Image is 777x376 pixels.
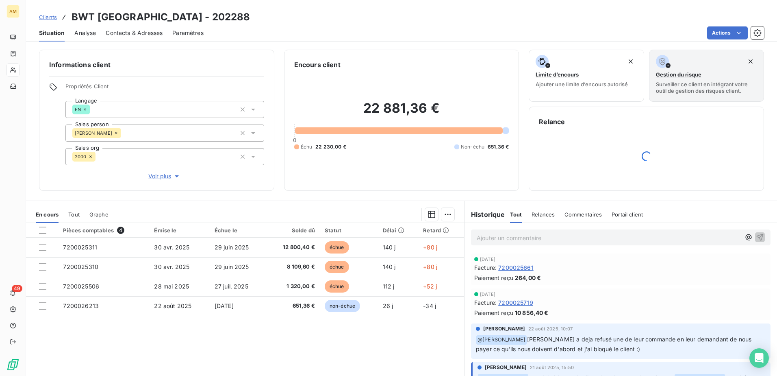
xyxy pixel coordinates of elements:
[483,325,525,332] span: [PERSON_NAME]
[215,263,249,270] span: 29 juin 2025
[39,29,65,37] span: Situation
[63,302,99,309] span: 7200026213
[383,227,414,234] div: Délai
[271,282,315,291] span: 1 320,00 €
[75,107,81,112] span: EN
[474,298,497,307] span: Facture :
[7,358,20,371] img: Logo LeanPay
[325,241,349,254] span: échue
[68,211,80,218] span: Tout
[63,283,99,290] span: 7200025506
[383,283,395,290] span: 112 j
[39,14,57,20] span: Clients
[423,302,436,309] span: -34 j
[461,143,484,151] span: Non-échu
[215,283,248,290] span: 27 juil. 2025
[423,283,437,290] span: +52 j
[474,263,497,272] span: Facture :
[90,106,96,113] input: Ajouter une valeur
[63,244,97,251] span: 7200025311
[294,60,341,70] h6: Encours client
[12,285,22,292] span: 49
[707,26,748,39] button: Actions
[293,137,296,143] span: 0
[539,117,754,127] h6: Relance
[294,100,509,125] h2: 22 881,36 €
[498,298,533,307] span: 7200025719
[480,292,495,297] span: [DATE]
[39,13,57,21] a: Clients
[474,308,513,317] span: Paiement reçu
[529,50,644,102] button: Limite d’encoursAjouter une limite d’encours autorisé
[154,244,189,251] span: 30 avr. 2025
[106,29,163,37] span: Contacts & Adresses
[476,335,527,345] span: @ [PERSON_NAME]
[564,211,602,218] span: Commentaires
[488,143,509,151] span: 651,36 €
[536,71,579,78] span: Limite d’encours
[383,302,393,309] span: 26 j
[325,300,360,312] span: non-échue
[215,227,261,234] div: Échue le
[528,326,573,331] span: 22 août 2025, 10:07
[315,143,346,151] span: 22 230,00 €
[612,211,643,218] span: Portail client
[63,227,144,234] div: Pièces comptables
[464,210,505,219] h6: Historique
[74,29,96,37] span: Analyse
[325,227,373,234] div: Statut
[172,29,204,37] span: Paramètres
[325,280,349,293] span: échue
[498,263,534,272] span: 7200025661
[301,143,313,151] span: Échu
[154,263,189,270] span: 30 avr. 2025
[271,243,315,251] span: 12 800,40 €
[36,211,59,218] span: En cours
[121,129,128,137] input: Ajouter une valeur
[72,10,250,24] h3: BWT [GEOGRAPHIC_DATA] - 202288
[530,365,574,370] span: 21 août 2025, 15:50
[95,153,102,160] input: Ajouter une valeur
[65,172,264,181] button: Voir plus
[480,257,495,262] span: [DATE]
[423,263,437,270] span: +80 j
[656,71,701,78] span: Gestion du risque
[271,263,315,271] span: 8 109,60 €
[383,244,396,251] span: 140 j
[649,50,764,102] button: Gestion du risqueSurveiller ce client en intégrant votre outil de gestion des risques client.
[271,302,315,310] span: 651,36 €
[65,83,264,94] span: Propriétés Client
[148,172,181,180] span: Voir plus
[63,263,98,270] span: 7200025310
[515,308,549,317] span: 10 856,40 €
[49,60,264,70] h6: Informations client
[532,211,555,218] span: Relances
[215,302,234,309] span: [DATE]
[474,273,513,282] span: Paiement reçu
[485,364,527,371] span: [PERSON_NAME]
[383,263,396,270] span: 140 j
[536,81,628,87] span: Ajouter une limite d’encours autorisé
[510,211,522,218] span: Tout
[117,227,124,234] span: 4
[75,131,112,136] span: [PERSON_NAME]
[423,244,437,251] span: +80 j
[154,302,191,309] span: 22 août 2025
[154,227,204,234] div: Émise le
[656,81,757,94] span: Surveiller ce client en intégrant votre outil de gestion des risques client.
[476,336,753,352] span: [PERSON_NAME] a deja refusé une de leur commande en leur demandant de nous payer ce qu'ils nous d...
[515,273,541,282] span: 264,00 €
[75,154,87,159] span: 2000
[215,244,249,251] span: 29 juin 2025
[423,227,459,234] div: Retard
[154,283,189,290] span: 28 mai 2025
[89,211,109,218] span: Graphe
[325,261,349,273] span: échue
[749,348,769,368] div: Open Intercom Messenger
[271,227,315,234] div: Solde dû
[7,5,20,18] div: AM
